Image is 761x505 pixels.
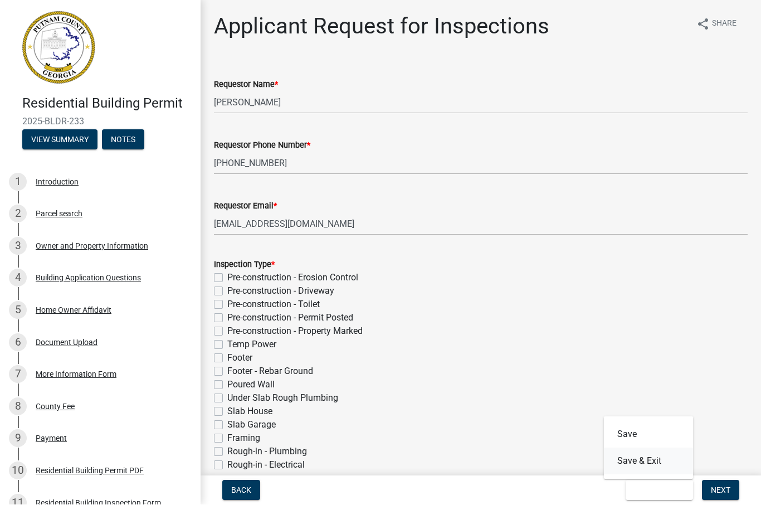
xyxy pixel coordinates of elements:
[36,371,116,378] div: More Information Form
[36,307,111,314] div: Home Owner Affidavit
[227,298,320,312] label: Pre-construction - Toilet
[22,12,95,84] img: Putnam County, Georgia
[9,430,27,448] div: 9
[687,13,745,35] button: shareShare
[626,480,693,501] button: Save & Exit
[214,13,549,40] h1: Applicant Request for Inspections
[227,459,305,472] label: Rough-in - Electrical
[227,419,276,432] label: Slab Garage
[604,421,693,448] button: Save
[227,445,307,459] label: Rough-in - Plumbing
[36,210,82,218] div: Parcel search
[22,136,97,145] wm-modal-confirm: Summary
[231,486,251,495] span: Back
[36,178,79,186] div: Introduction
[9,398,27,416] div: 8
[702,480,739,501] button: Next
[36,274,141,282] div: Building Application Questions
[227,392,338,405] label: Under Slab Rough Plumbing
[227,432,260,445] label: Framing
[9,237,27,255] div: 3
[36,403,75,411] div: County Fee
[22,96,192,112] h4: Residential Building Permit
[9,366,27,383] div: 7
[711,486,730,495] span: Next
[227,325,363,338] label: Pre-construction - Property Marked
[227,378,275,392] label: Poured Wall
[102,130,144,150] button: Notes
[22,116,178,127] span: 2025-BLDR-233
[36,435,67,443] div: Payment
[36,467,144,475] div: Residential Building Permit PDF
[102,136,144,145] wm-modal-confirm: Notes
[696,18,710,31] i: share
[9,462,27,480] div: 10
[222,480,260,501] button: Back
[227,338,276,352] label: Temp Power
[227,405,272,419] label: Slab House
[712,18,736,31] span: Share
[227,365,313,378] label: Footer - Rebar Ground
[214,203,277,211] label: Requestor Email
[36,339,97,347] div: Document Upload
[9,173,27,191] div: 1
[227,285,334,298] label: Pre-construction - Driveway
[227,312,353,325] label: Pre-construction - Permit Posted
[9,269,27,287] div: 4
[214,261,275,269] label: Inspection Type
[227,271,358,285] label: Pre-construction - Erosion Control
[9,302,27,319] div: 5
[22,130,97,150] button: View Summary
[604,448,693,475] button: Save & Exit
[214,142,310,150] label: Requestor Phone Number
[604,417,693,479] div: Save & Exit
[9,334,27,352] div: 6
[635,486,677,495] span: Save & Exit
[36,242,148,250] div: Owner and Property Information
[9,205,27,223] div: 2
[214,81,278,89] label: Requestor Name
[227,352,252,365] label: Footer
